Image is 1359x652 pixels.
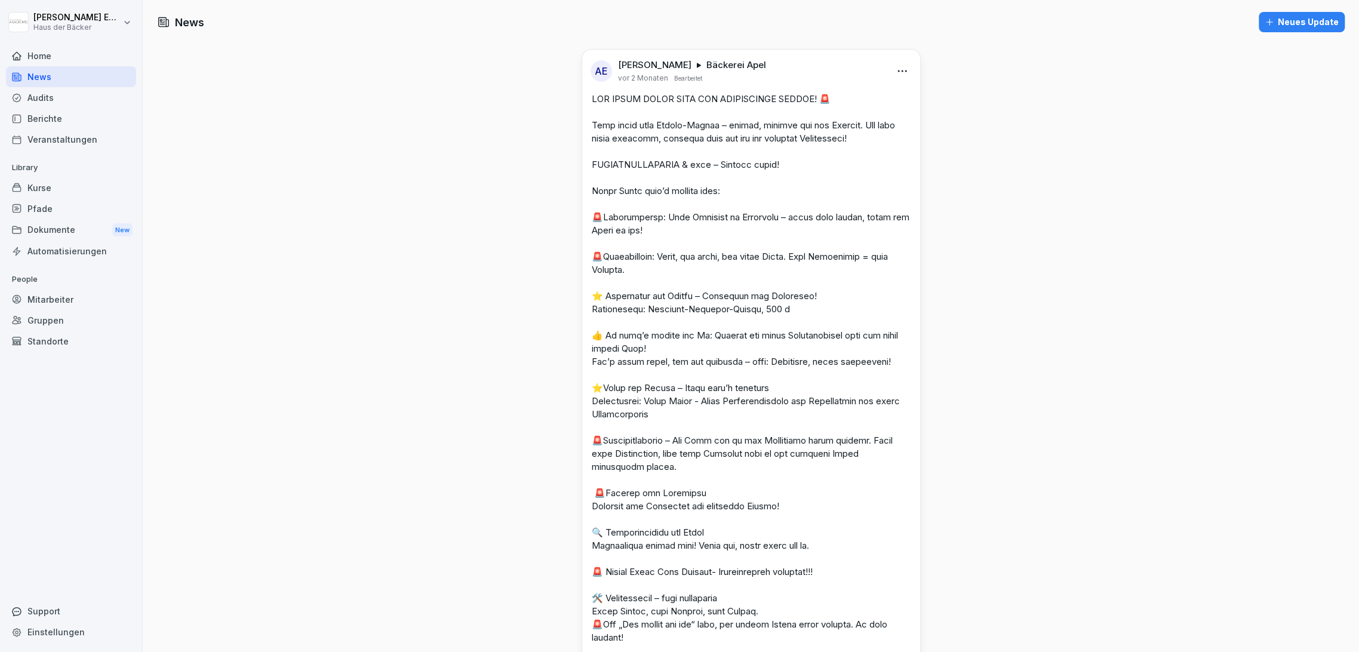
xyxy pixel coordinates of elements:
button: Neues Update [1259,12,1345,32]
a: Home [6,45,136,66]
div: Dokumente [6,219,136,241]
a: Standorte [6,331,136,352]
p: [PERSON_NAME] Ehlerding [33,13,121,23]
p: vor 2 Monaten [618,73,668,83]
a: DokumenteNew [6,219,136,241]
div: AE [591,60,612,82]
div: New [112,223,133,237]
a: Einstellungen [6,622,136,642]
a: Berichte [6,108,136,129]
p: Bäckerei Apel [706,59,766,71]
a: Veranstaltungen [6,129,136,150]
p: People [6,270,136,289]
a: Gruppen [6,310,136,331]
p: [PERSON_NAME] [618,59,691,71]
div: Neues Update [1265,16,1339,29]
a: Mitarbeiter [6,289,136,310]
h1: News [175,14,204,30]
a: Automatisierungen [6,241,136,262]
p: Library [6,158,136,177]
a: Audits [6,87,136,108]
a: Pfade [6,198,136,219]
a: News [6,66,136,87]
a: Kurse [6,177,136,198]
div: Support [6,601,136,622]
p: Haus der Bäcker [33,23,121,32]
p: Bearbeitet [674,73,702,83]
